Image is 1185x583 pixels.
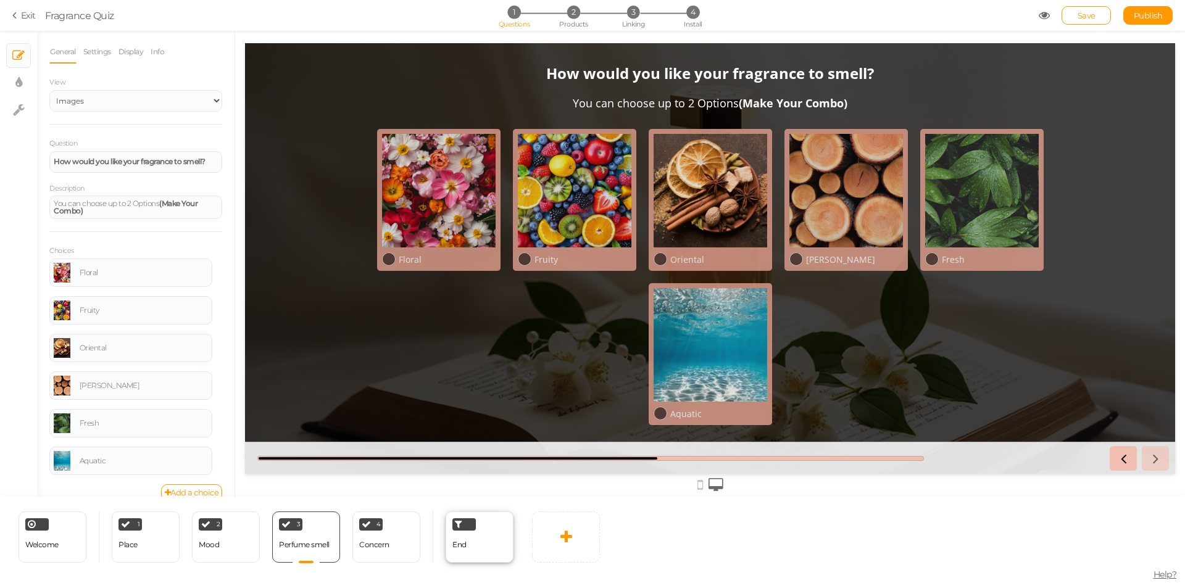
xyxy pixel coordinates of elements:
[297,521,301,527] span: 3
[272,511,340,563] div: 3 Perfume smell
[49,184,85,193] label: Description
[1134,10,1163,20] span: Publish
[1062,6,1111,25] div: Save
[80,382,208,389] div: [PERSON_NAME]
[664,6,721,19] li: 4 Install
[622,20,644,28] span: Linking
[217,521,220,527] span: 2
[605,6,662,19] li: 3 Linking
[118,540,138,549] div: Place
[567,6,580,19] span: 2
[494,52,602,67] strong: (Make Your Combo)
[49,78,65,86] span: View
[112,511,180,563] div: 1 Place
[559,20,588,28] span: Products
[49,247,74,255] label: Choices
[425,210,522,222] div: Oriental
[1078,10,1096,20] span: Save
[279,540,330,549] div: Perfume smell
[192,511,260,563] div: 2 Mood
[352,511,420,563] div: 4 Concern
[138,521,140,527] span: 1
[684,20,702,28] span: Install
[452,540,467,549] span: End
[199,540,219,549] div: Mood
[627,6,640,19] span: 3
[686,6,699,19] span: 4
[19,511,86,563] div: Welcome
[376,521,381,527] span: 4
[545,6,602,19] li: 2 Products
[25,540,59,549] span: Welcome
[446,511,513,563] div: End
[83,40,112,64] a: Settings
[154,210,251,222] div: Floral
[80,269,208,276] div: Floral
[54,199,197,215] strong: (Make Your Combo)
[49,40,77,64] a: General
[54,157,206,166] strong: How would you like your fragrance to smell?
[80,344,208,352] div: Oriental
[328,52,602,67] div: You can choose up to 2 Options
[561,210,658,222] div: [PERSON_NAME]
[507,6,520,19] span: 1
[499,20,530,28] span: Questions
[359,540,389,549] div: Concern
[12,9,36,22] a: Exit
[425,365,522,376] div: Aquatic
[161,484,223,500] a: Add a choice
[45,8,114,23] div: Fragrance Quiz
[485,6,543,19] li: 1 Questions
[80,420,208,427] div: Fresh
[150,40,165,64] a: Info
[49,139,77,148] label: Question
[289,210,386,222] div: Fruity
[697,210,794,222] div: Fresh
[54,200,218,215] div: You can choose up to 2 Options
[118,40,144,64] a: Display
[80,307,208,314] div: Fruity
[80,457,208,465] div: Aquatic
[1154,569,1177,580] span: Help?
[301,20,629,40] strong: How would you like your fragrance to smell?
